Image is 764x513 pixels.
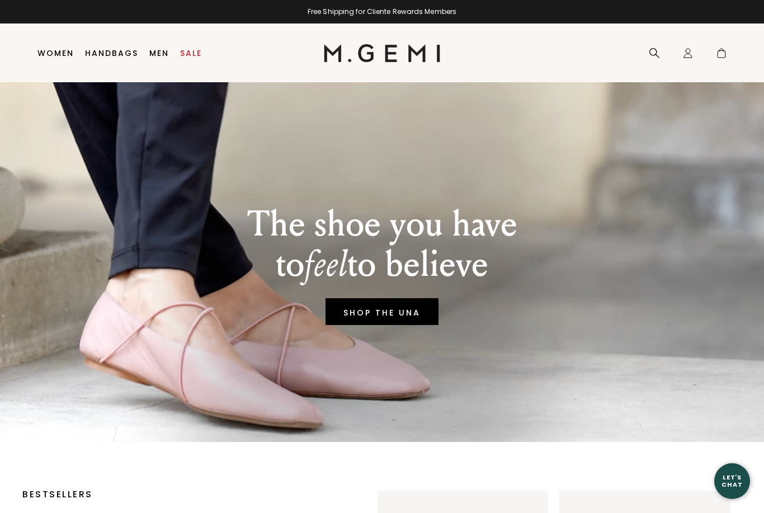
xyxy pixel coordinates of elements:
p: to to believe [247,244,517,285]
a: Men [149,49,169,58]
a: Women [37,49,74,58]
p: BESTSELLERS [22,491,344,498]
img: M.Gemi [324,44,441,62]
a: Handbags [85,49,138,58]
div: Let's Chat [714,474,750,488]
a: Sale [180,49,202,58]
em: feel [304,243,347,286]
a: SHOP THE UNA [326,298,438,325]
p: The shoe you have [247,204,517,244]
